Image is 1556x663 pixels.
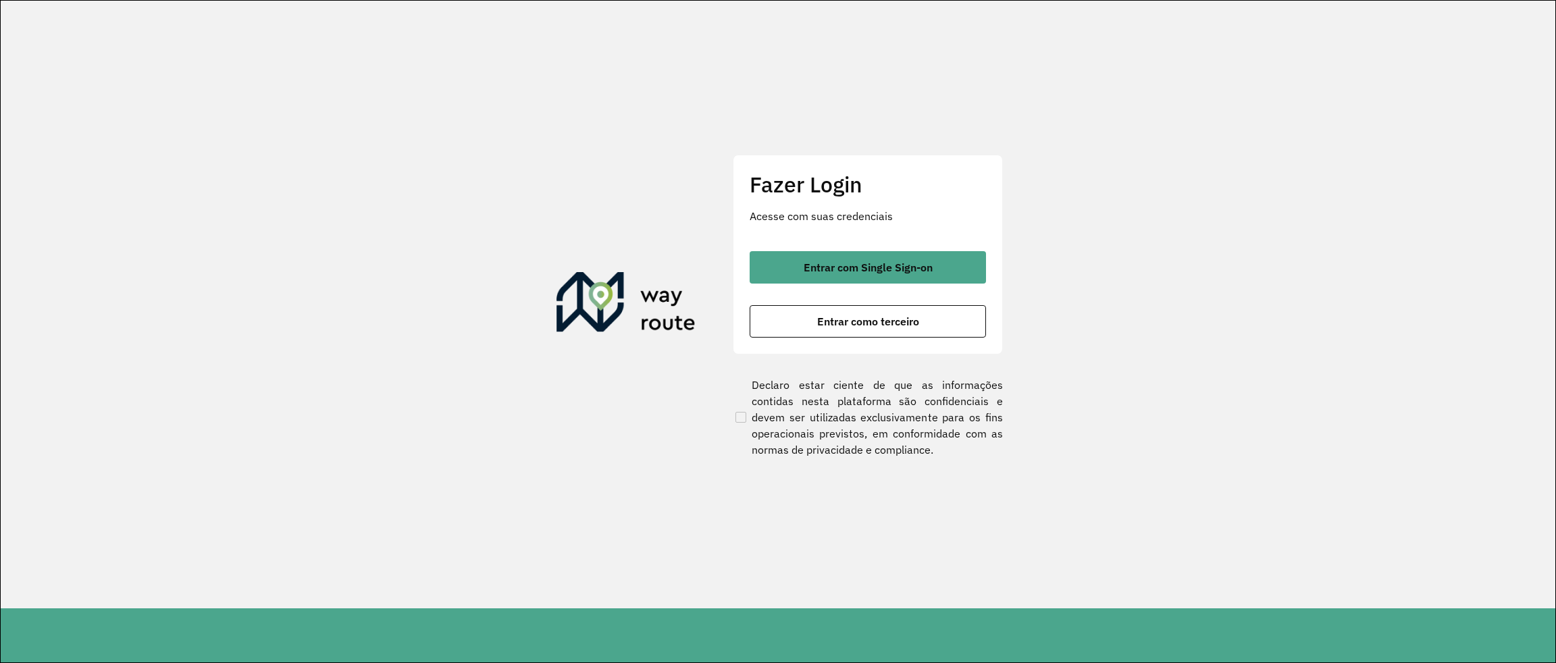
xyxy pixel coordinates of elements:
span: Entrar com Single Sign-on [804,262,933,273]
button: button [750,305,986,338]
label: Declaro estar ciente de que as informações contidas nesta plataforma são confidenciais e devem se... [733,377,1003,458]
img: Roteirizador AmbevTech [556,272,696,337]
p: Acesse com suas credenciais [750,208,986,224]
button: button [750,251,986,284]
h2: Fazer Login [750,171,986,197]
span: Entrar como terceiro [817,316,919,327]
